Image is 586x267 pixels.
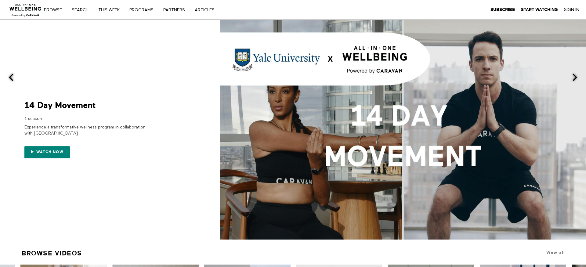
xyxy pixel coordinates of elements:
[70,8,95,12] a: Search
[161,8,191,12] a: PARTNERS
[193,8,221,12] a: ARTICLES
[22,247,82,260] a: Browse Videos
[490,7,515,13] a: Subscribe
[521,7,558,13] a: Start Watching
[42,8,68,12] a: Browse
[546,250,565,255] a: View all
[127,8,160,12] a: PROGRAMS
[521,7,558,12] strong: Start Watching
[96,8,126,12] a: THIS WEEK
[48,7,227,13] nav: Primary
[490,7,515,12] strong: Subscribe
[564,7,579,13] a: Sign In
